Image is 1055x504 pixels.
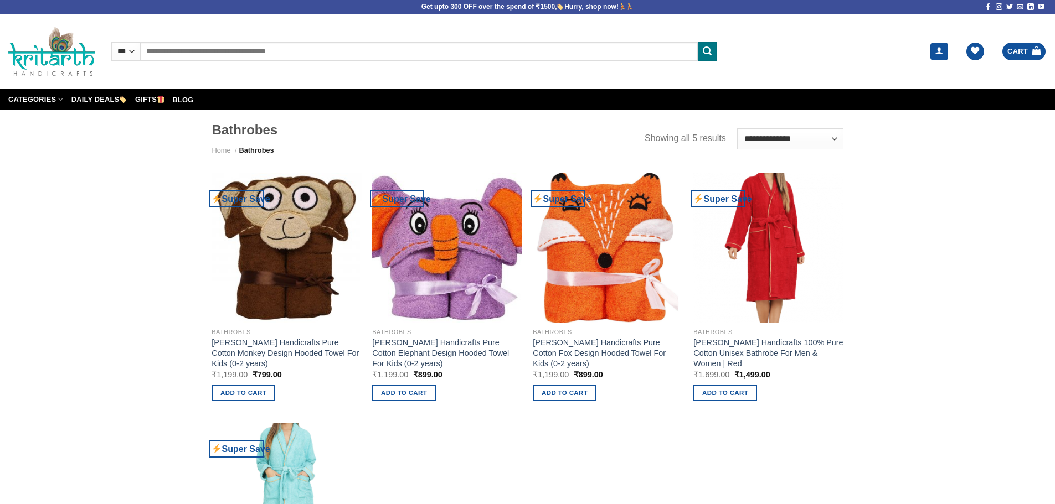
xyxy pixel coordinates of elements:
a: Add to cart: “Kritarth Handicrafts Pure Cotton Elephant Design Hooded Towel For Kids (0-2 years)” [372,385,436,401]
img: 🏷️ [557,3,564,10]
a: [PERSON_NAME] Handicrafts Pure Cotton Monkey Design Hooded Towel For Kids (0-2 years) [212,337,361,368]
a: Follow on YouTube [1038,3,1044,11]
a: Follow on Twitter [1006,3,1013,11]
a: Add to cart: “Kritarth Handicrafts 100% Pure Cotton Unisex Bathrobe For Men & Women | Red” [693,385,757,401]
img: HOODED TOWEL FOR Kids [372,173,522,323]
bdi: 799.00 [253,370,282,379]
span: ₹ [734,370,739,379]
bdi: 1,199.00 [212,370,248,379]
b: Get upto 300 OFF over the spend of ₹1500, Hurry, shop now! [421,3,619,11]
a: Send us an email [1017,3,1023,11]
a: Daily Deals [71,90,127,108]
bdi: 1,699.00 [693,370,729,379]
span: ₹ [212,370,217,379]
a: Gifts [135,90,165,108]
span: ₹ [693,370,698,379]
span: ₹ [372,370,377,379]
a: Add to cart: “Kritarth Handicrafts Pure Cotton Fox Design Hooded Towel For Kids (0-2 years)” [533,385,596,401]
a: [PERSON_NAME] Handicrafts 100% Pure Cotton Unisex Bathrobe For Men & Women | Red [693,337,843,368]
bdi: 899.00 [413,370,442,379]
p: Bathrobes [212,329,361,336]
img: 🏃 [619,3,626,10]
h1: Bathrobes [212,121,645,138]
bdi: 1,199.00 [533,370,569,379]
img: 🏃 [626,3,633,10]
span: ₹ [253,370,258,379]
a: Follow on Facebook [985,3,991,11]
img: 🏷️ [120,96,127,103]
a: Categories [8,89,64,110]
a: Add to cart: “Kritarth Handicrafts Pure Cotton Monkey Design Hooded Towel For Kids (0-2 years)” [212,385,275,401]
a: [PERSON_NAME] Handicrafts Pure Cotton Fox Design Hooded Towel For Kids (0-2 years) [533,337,682,368]
bdi: 1,499.00 [734,370,770,379]
bdi: 899.00 [574,370,603,379]
img: 🎁 [157,96,164,103]
bdi: 1,199.00 [372,370,408,379]
a: Follow on LinkedIn [1027,3,1034,11]
p: Bathrobes [372,329,522,336]
a: View cart [1002,43,1046,61]
span: / [235,146,237,154]
button: Submit [698,42,717,61]
span: Cart [1007,46,1028,57]
img: bathrobes for couples [693,173,843,323]
img: BABY HOODED TOWEL [533,173,682,323]
a: Wishlist [966,43,984,61]
img: Kritarth Handicrafts [8,27,95,76]
img: Baby Hooded Towel [212,173,361,323]
a: Blog [173,93,194,107]
nav: Breadcrumb [212,145,645,156]
p: Showing all 5 results [645,131,726,146]
select: Shop order [737,128,843,150]
a: Login [930,43,948,61]
span: ₹ [533,370,538,379]
span: ₹ [574,370,579,379]
a: Home [212,146,231,154]
p: Bathrobes [693,329,843,336]
p: Bathrobes [533,329,682,336]
span: ₹ [413,370,418,379]
a: Follow on Instagram [996,3,1002,11]
a: [PERSON_NAME] Handicrafts Pure Cotton Elephant Design Hooded Towel For Kids (0-2 years) [372,337,522,368]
